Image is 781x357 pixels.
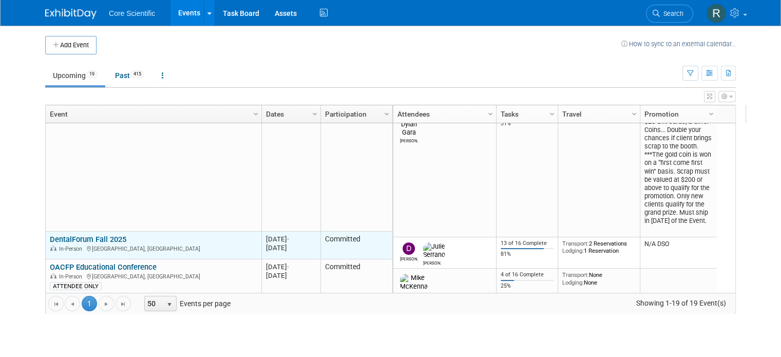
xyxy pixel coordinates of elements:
span: Go to the last page [119,300,127,308]
div: [GEOGRAPHIC_DATA], [GEOGRAPHIC_DATA] [50,272,257,280]
span: Go to the next page [102,300,110,308]
img: Julie Serrano [423,242,445,259]
img: In-Person Event [50,246,56,251]
span: Transport: [562,240,589,247]
span: Search [660,10,683,17]
a: Column Settings [310,105,321,121]
span: Lodging: [562,279,584,286]
div: [DATE] [266,243,316,252]
a: Column Settings [251,105,262,121]
div: 13 of 16 Complete [501,240,554,247]
span: Column Settings [707,110,715,118]
td: (1) 1/10oz Gold Coin, $25 Gift Cards, & Silver Coins... Double your chances if client brings scra... [640,107,717,237]
span: Go to the first page [52,300,60,308]
div: [DATE] [266,262,316,271]
span: Column Settings [630,110,638,118]
td: N/A DSO [640,237,717,269]
img: In-Person Event [50,273,56,278]
div: Dylan Gara [400,137,418,143]
div: Julie Serrano [423,259,441,266]
span: 50 [145,296,162,311]
div: Dan Boro [400,255,418,261]
a: Upcoming19 [45,66,105,85]
span: Column Settings [252,110,260,118]
span: Lodging: [562,247,584,254]
a: Search [646,5,693,23]
a: Column Settings [547,105,558,121]
a: OACFP Educational Conference [50,262,157,272]
span: - [287,235,289,243]
span: 1 [82,296,97,311]
span: In-Person [59,246,85,252]
div: 4 of 16 Complete [501,271,554,278]
td: Committed [320,101,392,232]
img: Mike McKenna [400,274,428,290]
span: In-Person [59,273,85,280]
span: select [165,300,174,309]
a: DentalForum Fall 2025 [50,235,126,244]
span: Go to the previous page [68,300,77,308]
div: Mike McKenna [400,291,418,297]
span: Transport: [562,271,589,278]
a: Travel [562,105,633,123]
span: Core Scientific [109,9,155,17]
div: ATTENDEE ONLY [50,282,102,290]
div: [DATE] [266,271,316,280]
span: 415 [130,70,144,78]
span: - [287,263,289,271]
div: 2 Reservations 1 Reservation [562,240,636,255]
div: None None [562,271,636,286]
div: 81% [501,251,554,258]
a: Attendees [397,105,489,123]
img: Dan Boro [403,242,415,255]
button: Add Event [45,36,97,54]
span: Column Settings [383,110,391,118]
a: Go to the first page [48,296,64,311]
div: 25% [501,283,554,290]
a: Event [50,105,255,123]
a: Column Settings [485,105,497,121]
img: ExhibitDay [45,9,97,19]
span: Events per page [131,296,241,311]
a: Column Settings [382,105,393,121]
a: Go to the last page [116,296,131,311]
div: [GEOGRAPHIC_DATA], [GEOGRAPHIC_DATA] [50,244,257,253]
span: 19 [86,70,98,78]
img: Rachel Wolff [707,4,726,23]
span: Showing 1-19 of 19 Event(s) [626,296,735,310]
a: Past415 [107,66,152,85]
a: Dates [266,105,314,123]
img: Dylan Gara [400,112,418,137]
span: Column Settings [548,110,556,118]
a: Column Settings [629,105,640,121]
a: Participation [325,105,386,123]
span: Column Settings [311,110,319,118]
div: [DATE] [266,235,316,243]
a: Column Settings [706,105,717,121]
a: How to sync to an external calendar... [621,40,736,48]
a: Go to the next page [99,296,114,311]
span: Column Settings [486,110,494,118]
a: Go to the previous page [65,296,80,311]
div: 31% [501,120,554,127]
td: Committed [320,232,392,259]
a: Tasks [501,105,551,123]
td: Committed [320,259,392,294]
a: Promotion [644,105,710,123]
